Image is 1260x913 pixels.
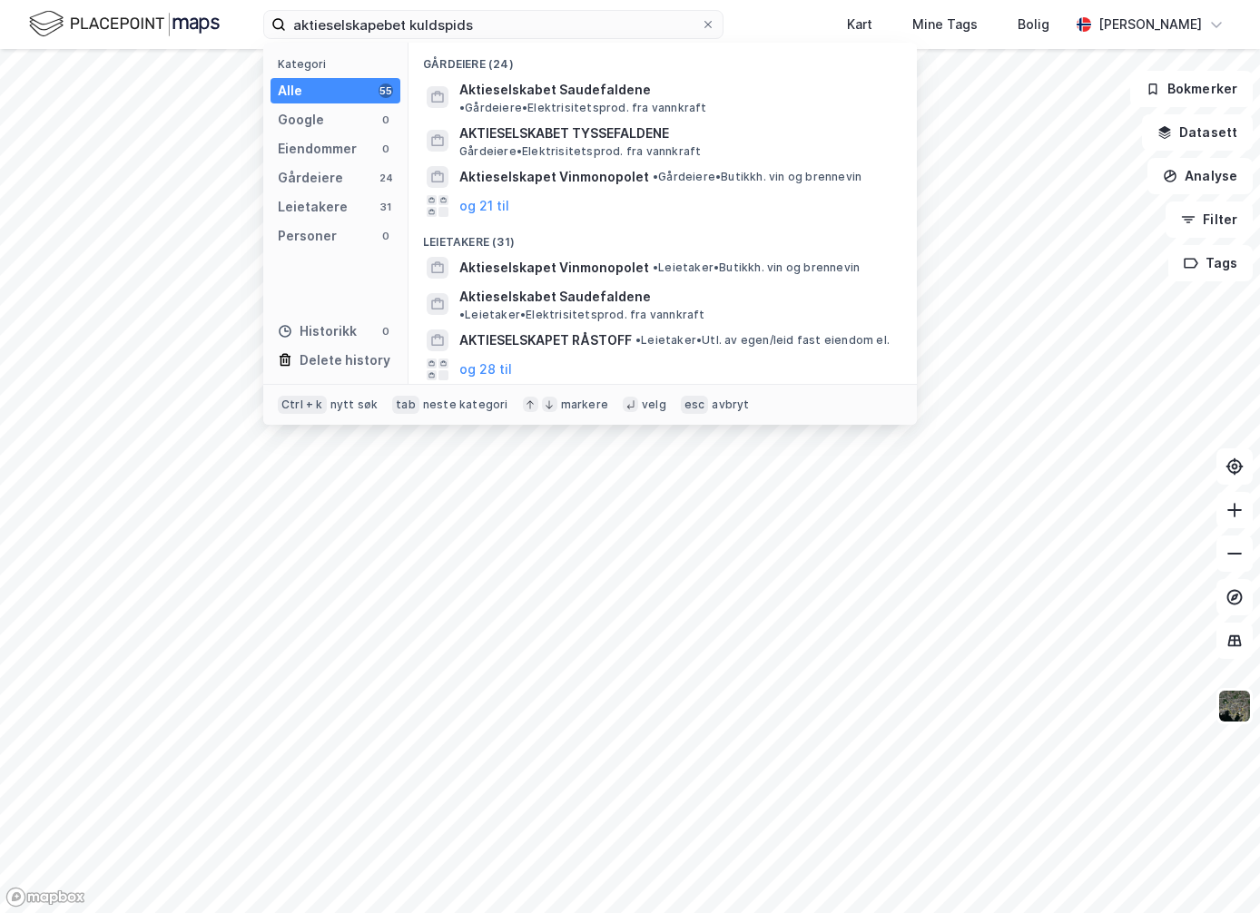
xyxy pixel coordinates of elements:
[392,396,419,414] div: tab
[847,14,872,35] div: Kart
[459,166,649,188] span: Aktieselskapet Vinmonopolet
[278,167,343,189] div: Gårdeiere
[459,308,465,321] span: •
[1147,158,1253,194] button: Analyse
[379,171,393,185] div: 24
[635,333,641,347] span: •
[1166,201,1253,238] button: Filter
[1169,826,1260,913] div: Kontrollprogram for chat
[1169,826,1260,913] iframe: Chat Widget
[459,144,701,159] span: Gårdeiere • Elektrisitetsprod. fra vannkraft
[1130,71,1253,107] button: Bokmerker
[409,221,917,253] div: Leietakere (31)
[459,329,632,351] span: AKTIESELSKAPET RÅSTOFF
[409,43,917,75] div: Gårdeiere (24)
[278,109,324,131] div: Google
[278,196,348,218] div: Leietakere
[1018,14,1049,35] div: Bolig
[423,398,508,412] div: neste kategori
[1142,114,1253,151] button: Datasett
[653,170,658,183] span: •
[379,113,393,127] div: 0
[379,200,393,214] div: 31
[278,80,302,102] div: Alle
[459,101,707,115] span: Gårdeiere • Elektrisitetsprod. fra vannkraft
[1098,14,1202,35] div: [PERSON_NAME]
[379,142,393,156] div: 0
[653,170,861,184] span: Gårdeiere • Butikkh. vin og brennevin
[1217,689,1252,723] img: 9k=
[300,349,390,371] div: Delete history
[278,57,400,71] div: Kategori
[379,324,393,339] div: 0
[278,320,357,342] div: Historikk
[712,398,749,412] div: avbryt
[1168,245,1253,281] button: Tags
[459,257,649,279] span: Aktieselskapet Vinmonopolet
[29,8,220,40] img: logo.f888ab2527a4732fd821a326f86c7f29.svg
[642,398,666,412] div: velg
[653,260,658,274] span: •
[912,14,978,35] div: Mine Tags
[286,11,701,38] input: Søk på adresse, matrikkel, gårdeiere, leietakere eller personer
[459,358,512,380] button: og 28 til
[459,101,465,114] span: •
[459,79,651,101] span: Aktieselskabet Saudefaldene
[561,398,608,412] div: markere
[379,83,393,98] div: 55
[278,225,337,247] div: Personer
[379,229,393,243] div: 0
[635,333,890,348] span: Leietaker • Utl. av egen/leid fast eiendom el.
[459,286,651,308] span: Aktieselskabet Saudefaldene
[681,396,709,414] div: esc
[459,308,705,322] span: Leietaker • Elektrisitetsprod. fra vannkraft
[5,887,85,908] a: Mapbox homepage
[278,138,357,160] div: Eiendommer
[330,398,379,412] div: nytt søk
[653,260,860,275] span: Leietaker • Butikkh. vin og brennevin
[459,123,895,144] span: AKTIESELSKABET TYSSEFALDENE
[459,195,509,217] button: og 21 til
[278,396,327,414] div: Ctrl + k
